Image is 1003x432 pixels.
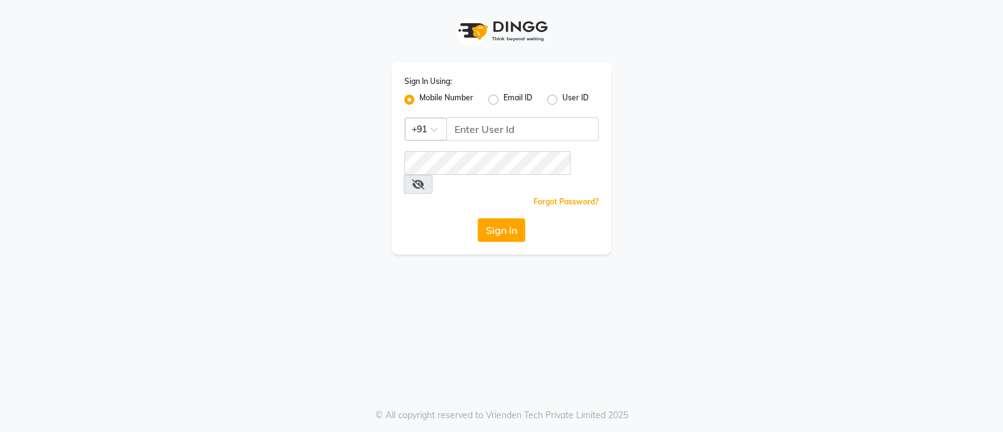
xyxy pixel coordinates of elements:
label: User ID [562,92,589,107]
img: logo1.svg [451,13,552,50]
label: Mobile Number [419,92,473,107]
label: Sign In Using: [404,76,452,87]
input: Username [446,117,599,141]
button: Sign In [478,218,525,242]
input: Username [404,151,570,175]
a: Forgot Password? [533,197,599,206]
label: Email ID [503,92,532,107]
